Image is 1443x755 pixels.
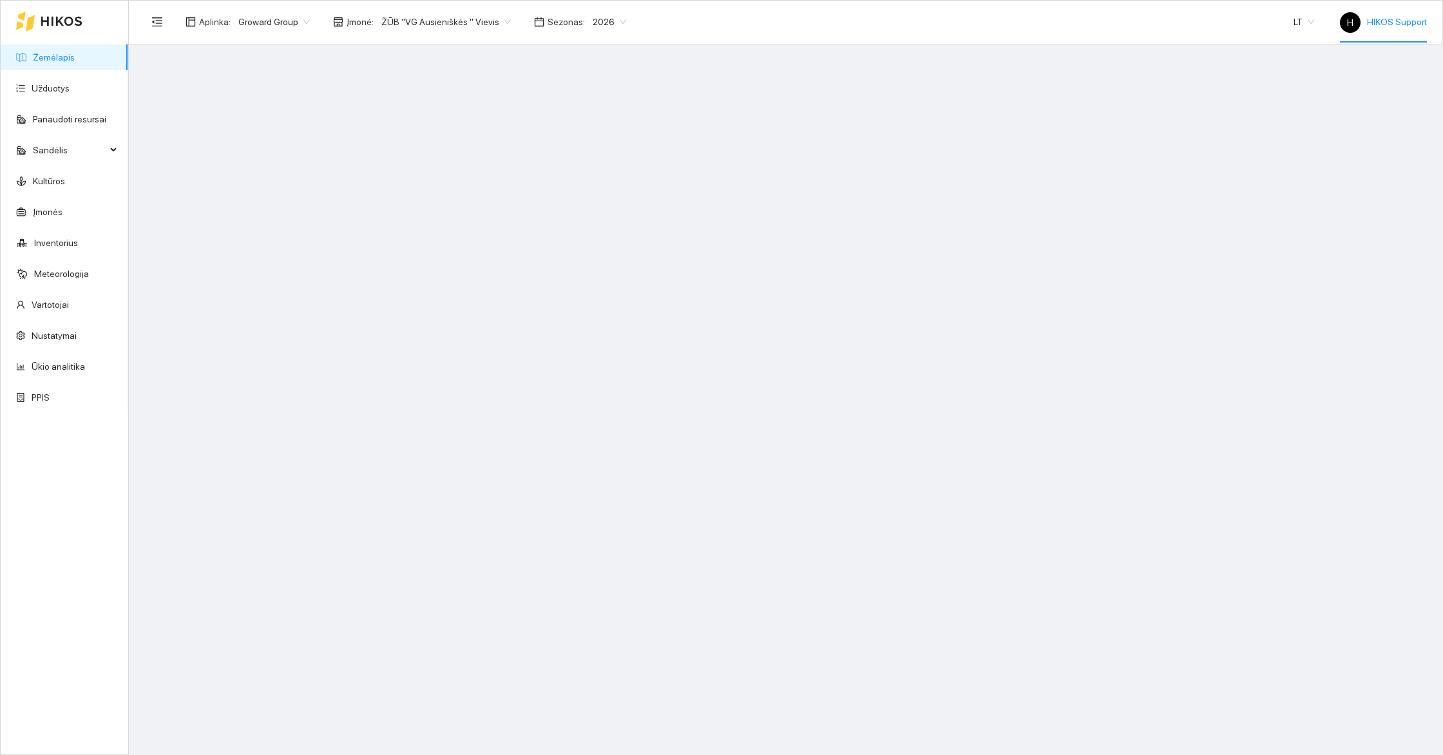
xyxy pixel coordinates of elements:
[34,238,78,248] a: Inventorius
[333,17,343,27] span: shop
[1340,17,1427,27] span: HIKOS Support
[33,176,65,186] a: Kultūros
[534,17,544,27] span: calendar
[199,15,231,29] span: Aplinka :
[1294,12,1314,32] span: LT
[33,137,106,163] span: Sandėlis
[32,361,85,372] a: Ūkio analitika
[186,17,196,27] span: layout
[347,15,374,29] span: Įmonė :
[381,12,511,32] span: ŽŪB "VG Ausieniškės " Vievis
[32,330,77,341] a: Nustatymai
[32,83,70,93] a: Užduotys
[238,12,310,32] span: Groward Group
[33,114,106,124] a: Panaudoti resursai
[144,9,170,35] button: menu-fold
[548,15,585,29] span: Sezonas :
[33,52,75,62] a: Žemėlapis
[34,269,89,279] a: Meteorologija
[593,12,626,32] span: 2026
[151,16,163,28] span: menu-fold
[32,300,69,310] a: Vartotojai
[32,392,50,403] a: PPIS
[1347,12,1353,33] span: H
[33,207,62,217] a: Įmonės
